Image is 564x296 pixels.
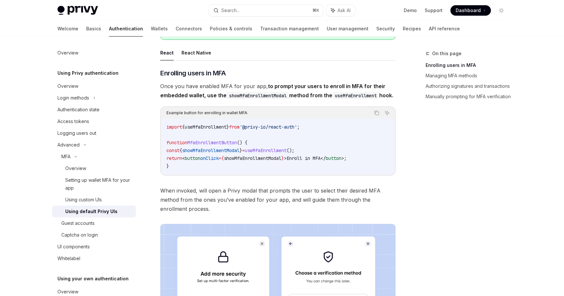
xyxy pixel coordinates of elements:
a: Manually prompting for MFA verification [426,91,512,102]
button: Copy the contents from the code block [372,109,381,117]
span: = [242,148,245,153]
span: showMfaEnrollmentModal [224,155,281,161]
div: Access tokens [57,117,89,125]
div: Overview [65,164,86,172]
a: Wallets [151,21,168,37]
span: Enroll in MFA [287,155,321,161]
div: Overview [57,288,78,296]
button: Toggle dark mode [496,5,507,16]
span: MfaEnrollmentButton [187,140,237,146]
a: Authentication state [52,104,136,116]
div: Guest accounts [61,219,95,227]
span: const [166,148,180,153]
span: ; [297,124,300,130]
span: button [326,155,341,161]
h5: Using Privy authentication [57,69,118,77]
span: ⌘ K [312,8,319,13]
div: Whitelabel [57,255,80,262]
span: return [166,155,182,161]
div: Advanced [57,141,80,149]
div: Using default Privy UIs [65,208,117,215]
div: MFA [61,153,70,161]
span: '@privy-io/react-auth' [240,124,297,130]
strong: to prompt your users to enroll in MFA for their embedded wallet, use the method from the hook. [160,83,393,99]
a: User management [327,21,368,37]
a: Demo [404,7,417,14]
a: Transaction management [260,21,319,37]
a: Authorizing signatures and transactions [426,81,512,91]
div: Overview [57,49,78,57]
div: Example button for enrolling in wallet MFA [166,109,247,117]
a: Policies & controls [210,21,252,37]
span: useMfaEnrollment [245,148,287,153]
span: When invoked, will open a Privy modal that prompts the user to select their desired MFA method fr... [160,186,396,213]
a: Logging users out [52,127,136,139]
a: Overview [52,163,136,174]
div: Logging users out [57,129,96,137]
span: On this page [432,50,462,57]
span: onClick [200,155,219,161]
div: Search... [221,7,240,14]
div: Authentication state [57,106,100,114]
a: Enrolling users in MFA [426,60,512,70]
span: < [182,155,185,161]
a: Managing MFA methods [426,70,512,81]
a: Using default Privy UIs [52,206,136,217]
span: } [227,124,229,130]
div: Captcha on login [61,231,98,239]
span: useMfaEnrollment [185,124,227,130]
span: } [240,148,242,153]
span: from [229,124,240,130]
a: UI components [52,241,136,253]
span: Dashboard [456,7,481,14]
button: Ask AI [326,5,355,16]
a: Captcha on login [52,229,136,241]
span: { [182,124,185,130]
h5: Using your own authentication [57,275,129,283]
div: UI components [57,243,90,251]
a: Access tokens [52,116,136,127]
button: React Native [181,45,211,60]
a: Setting up wallet MFA for your app [52,174,136,194]
span: ; [344,155,347,161]
span: > [284,155,287,161]
div: Setting up wallet MFA for your app [65,176,132,192]
a: Connectors [176,21,202,37]
a: Recipes [403,21,421,37]
span: button [185,155,200,161]
span: } [281,155,284,161]
div: Using custom UIs [65,196,102,204]
span: = [219,155,221,161]
button: React [160,45,174,60]
a: Authentication [109,21,143,37]
span: </ [321,155,326,161]
div: Overview [57,82,78,90]
span: (); [287,148,294,153]
code: useMfaEnrollment [332,92,379,99]
a: Security [376,21,395,37]
span: () { [237,140,247,146]
a: Overview [52,80,136,92]
span: { [221,155,224,161]
a: Support [425,7,443,14]
span: Ask AI [337,7,351,14]
span: import [166,124,182,130]
img: light logo [57,6,98,15]
span: } [166,163,169,169]
button: Ask AI [383,109,391,117]
span: showMfaEnrollmentModal [182,148,240,153]
span: function [166,140,187,146]
div: Login methods [57,94,89,102]
span: Enrolling users in MFA [160,69,226,78]
a: Basics [86,21,101,37]
a: Welcome [57,21,78,37]
a: Whitelabel [52,253,136,264]
span: > [341,155,344,161]
a: Using custom UIs [52,194,136,206]
code: showMfaEnrollmentModal [227,92,289,99]
a: Guest accounts [52,217,136,229]
a: API reference [429,21,460,37]
a: Overview [52,47,136,59]
a: Dashboard [450,5,491,16]
span: { [180,148,182,153]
